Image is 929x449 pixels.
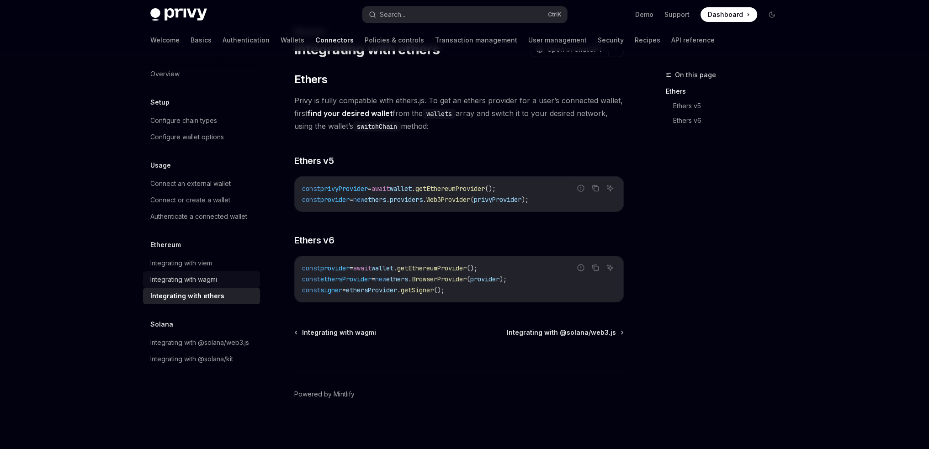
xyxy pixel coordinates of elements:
[294,72,327,87] span: Ethers
[191,29,212,51] a: Basics
[143,175,260,192] a: Connect an external wallet
[372,185,390,193] span: await
[150,8,207,21] img: dark logo
[397,286,401,294] span: .
[143,255,260,271] a: Integrating with viem
[604,182,616,194] button: Ask AI
[666,113,786,128] a: Ethers v6
[150,69,180,79] div: Overview
[302,195,320,204] span: const
[150,258,212,269] div: Integrating with viem
[294,390,355,399] a: Powered by Mintlify
[350,264,353,272] span: =
[415,185,485,193] span: getEthereumProvider
[150,195,230,206] div: Connect or create a wallet
[507,328,623,337] a: Integrating with @solana/web3.js
[423,109,456,119] code: wallets
[708,10,743,19] span: Dashboard
[143,288,260,304] a: Integrating with ethers
[423,195,426,204] span: .
[575,182,587,194] button: Report incorrect code
[470,195,474,204] span: (
[143,192,260,208] a: Connect or create a wallet
[507,328,616,337] span: Integrating with @solana/web3.js
[350,195,353,204] span: =
[150,239,181,250] h5: Ethereum
[320,286,342,294] span: signer
[635,10,653,19] a: Demo
[386,275,408,283] span: ethers
[675,69,716,80] span: On this page
[386,195,390,204] span: .
[390,195,423,204] span: providers
[671,29,715,51] a: API reference
[294,234,334,247] span: Ethers v6
[598,29,624,51] a: Security
[150,211,247,222] div: Authenticate a connected wallet
[143,129,260,145] a: Configure wallet options
[412,185,415,193] span: .
[294,94,624,132] span: Privy is fully compatible with ethers.js. To get an ethers provider for a user’s connected wallet...
[302,286,320,294] span: const
[372,264,393,272] span: wallet
[548,11,562,18] span: Ctrl K
[467,264,478,272] span: ();
[143,112,260,129] a: Configure chain types
[294,154,334,167] span: Ethers v5
[604,262,616,274] button: Ask AI
[365,29,424,51] a: Policies & controls
[302,328,376,337] span: Integrating with wagmi
[150,97,170,108] h5: Setup
[362,6,567,23] button: Search...CtrlK
[150,29,180,51] a: Welcome
[308,109,393,118] a: find your desired wallet
[150,337,249,348] div: Integrating with @solana/web3.js
[521,195,529,204] span: );
[380,9,405,20] div: Search...
[412,275,467,283] span: BrowserProvider
[528,29,587,51] a: User management
[320,264,350,272] span: provider
[346,286,397,294] span: ethersProvider
[150,319,173,330] h5: Solana
[302,264,320,272] span: const
[143,351,260,367] a: Integrating with @solana/kit
[281,29,304,51] a: Wallets
[295,328,376,337] a: Integrating with wagmi
[143,271,260,288] a: Integrating with wagmi
[470,275,499,283] span: provider
[150,291,224,301] div: Integrating with ethers
[435,29,517,51] a: Transaction management
[150,274,217,285] div: Integrating with wagmi
[589,182,601,194] button: Copy the contents from the code block
[426,195,470,204] span: Web3Provider
[764,7,779,22] button: Toggle dark mode
[315,29,354,51] a: Connectors
[467,275,470,283] span: (
[393,264,397,272] span: .
[485,185,496,193] span: ();
[150,354,233,364] div: Integrating with @solana/kit
[397,264,467,272] span: getEthereumProvider
[320,275,372,283] span: ethersProvider
[302,185,320,193] span: const
[499,275,507,283] span: );
[150,115,217,126] div: Configure chain types
[342,286,346,294] span: =
[150,132,224,143] div: Configure wallet options
[474,195,521,204] span: privyProvider
[372,275,375,283] span: =
[635,29,660,51] a: Recipes
[408,275,412,283] span: .
[150,160,171,171] h5: Usage
[575,262,587,274] button: Report incorrect code
[368,185,372,193] span: =
[434,286,445,294] span: ();
[364,195,386,204] span: ethers
[589,262,601,274] button: Copy the contents from the code block
[150,178,231,189] div: Connect an external wallet
[666,99,786,113] a: Ethers v5
[143,334,260,351] a: Integrating with @solana/web3.js
[143,66,260,82] a: Overview
[320,195,350,204] span: provider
